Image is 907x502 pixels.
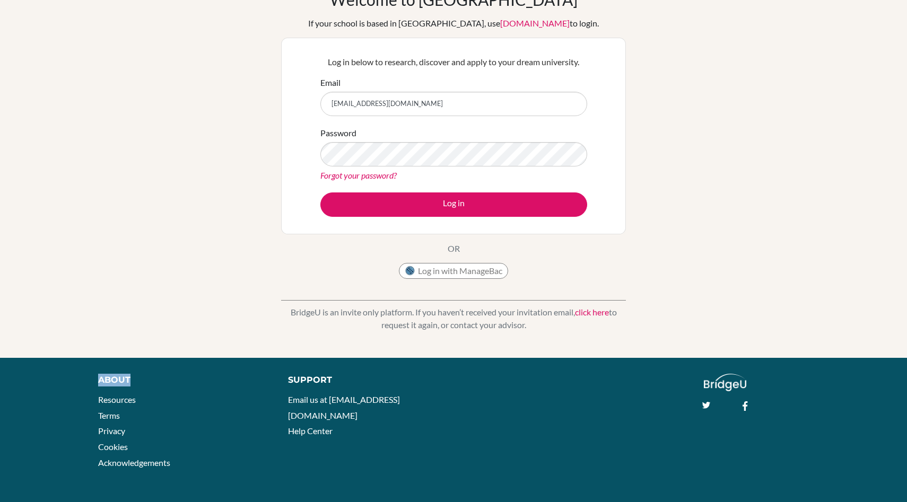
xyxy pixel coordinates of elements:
p: OR [448,242,460,255]
div: If your school is based in [GEOGRAPHIC_DATA], use to login. [308,17,599,30]
a: Privacy [98,426,125,436]
p: Log in below to research, discover and apply to your dream university. [320,56,587,68]
img: logo_white@2x-f4f0deed5e89b7ecb1c2cc34c3e3d731f90f0f143d5ea2071677605dd97b5244.png [704,374,747,391]
p: BridgeU is an invite only platform. If you haven’t received your invitation email, to request it ... [281,306,626,331]
a: Terms [98,410,120,420]
div: Support [288,374,442,386]
a: Cookies [98,442,128,452]
a: Help Center [288,426,333,436]
label: Password [320,127,356,139]
a: [DOMAIN_NAME] [500,18,570,28]
a: Email us at [EMAIL_ADDRESS][DOMAIN_NAME] [288,394,400,420]
button: Log in [320,192,587,217]
a: Acknowledgements [98,457,170,468]
button: Log in with ManageBac [399,263,508,279]
label: Email [320,76,341,89]
a: Forgot your password? [320,170,397,180]
a: click here [575,307,609,317]
div: About [98,374,264,386]
a: Resources [98,394,136,404]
